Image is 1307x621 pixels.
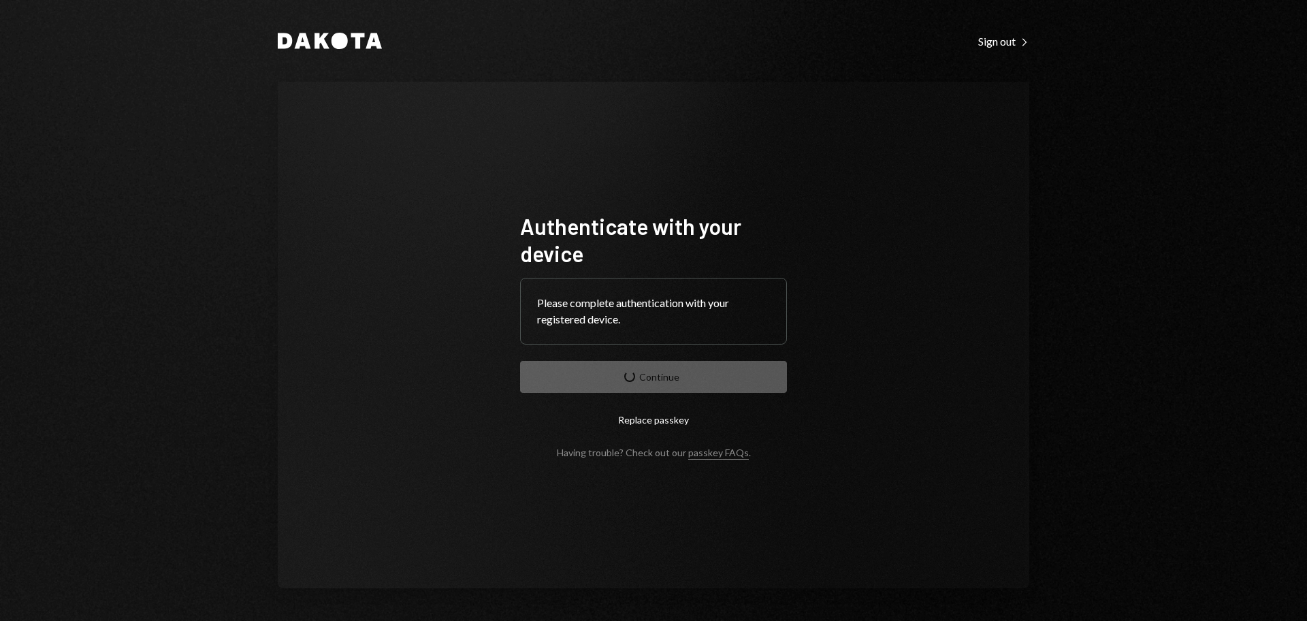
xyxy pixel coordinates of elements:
[688,447,749,460] a: passkey FAQs
[537,295,770,328] div: Please complete authentication with your registered device.
[520,212,787,267] h1: Authenticate with your device
[557,447,751,458] div: Having trouble? Check out our .
[978,33,1029,48] a: Sign out
[978,35,1029,48] div: Sign out
[520,404,787,436] button: Replace passkey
